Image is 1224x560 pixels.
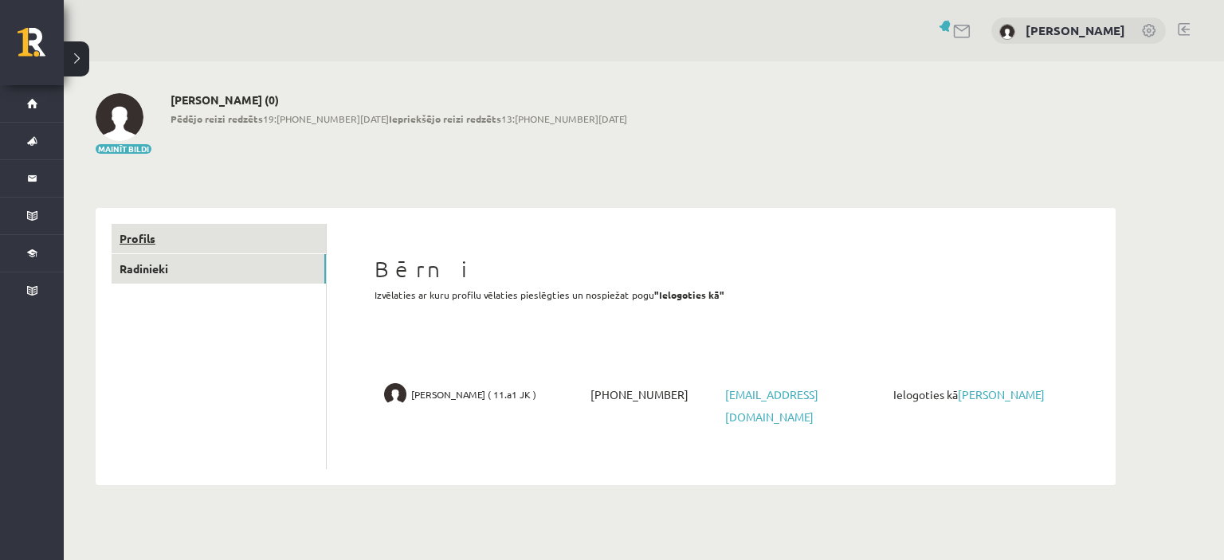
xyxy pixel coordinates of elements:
[375,288,1068,302] p: Izvēlaties ar kuru profilu vēlaties pieslēgties un nospiežat pogu
[171,112,263,125] b: Pēdējo reizi redzēts
[112,254,326,284] a: Radinieki
[1026,22,1125,38] a: [PERSON_NAME]
[171,112,627,126] span: 19:[PHONE_NUMBER][DATE] 13:[PHONE_NUMBER][DATE]
[654,288,724,301] b: "Ielogoties kā"
[171,93,627,107] h2: [PERSON_NAME] (0)
[375,256,1068,283] h1: Bērni
[112,224,326,253] a: Profils
[586,383,721,405] span: [PHONE_NUMBER]
[725,387,818,424] a: [EMAIL_ADDRESS][DOMAIN_NAME]
[999,24,1015,40] img: Anastasija Bērziņa
[889,383,1058,405] span: Ielogoties kā
[96,93,143,141] img: Anastasija Bērziņa
[18,28,64,68] a: Rīgas 1. Tālmācības vidusskola
[958,387,1045,401] a: [PERSON_NAME]
[411,383,536,405] span: [PERSON_NAME] ( 11.a1 JK )
[389,112,501,125] b: Iepriekšējo reizi redzēts
[96,144,151,154] button: Mainīt bildi
[384,383,406,405] img: Patrīcija Bērziņa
